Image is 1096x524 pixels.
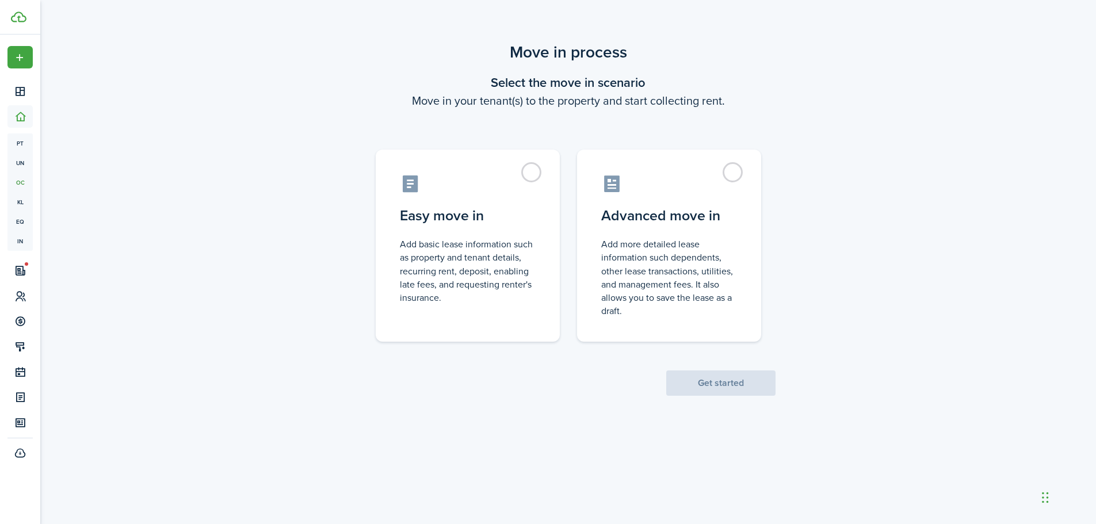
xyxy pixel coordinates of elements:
control-radio-card-description: Add more detailed lease information such dependents, other lease transactions, utilities, and man... [601,238,737,318]
img: TenantCloud [11,12,26,22]
wizard-step-header-description: Move in your tenant(s) to the property and start collecting rent. [361,92,776,109]
a: eq [7,212,33,231]
control-radio-card-title: Easy move in [400,205,536,226]
a: pt [7,133,33,153]
iframe: Chat Widget [904,400,1096,524]
control-radio-card-title: Advanced move in [601,205,737,226]
div: Drag [1042,480,1049,515]
a: un [7,153,33,173]
control-radio-card-description: Add basic lease information such as property and tenant details, recurring rent, deposit, enablin... [400,238,536,304]
button: Open menu [7,46,33,68]
scenario-title: Move in process [361,40,776,64]
a: kl [7,192,33,212]
wizard-step-header-title: Select the move in scenario [361,73,776,92]
a: oc [7,173,33,192]
a: in [7,231,33,251]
